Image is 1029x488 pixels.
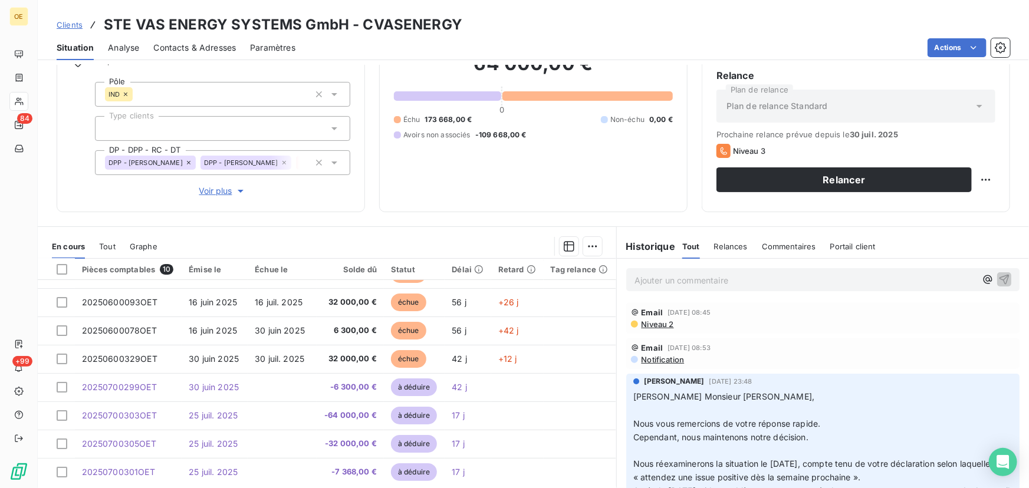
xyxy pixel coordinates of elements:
[452,382,467,392] span: 42 j
[716,68,995,83] h6: Relance
[762,242,816,251] span: Commentaires
[498,297,519,307] span: +26 j
[324,466,377,478] span: -7 368,00 €
[830,242,876,251] span: Portail client
[668,344,711,351] span: [DATE] 08:53
[130,242,157,251] span: Graphe
[726,100,828,112] span: Plan de relance Standard
[255,297,303,307] span: 16 juil. 2025
[189,410,238,420] span: 25 juil. 2025
[551,265,609,274] div: Tag relance
[255,354,304,364] span: 30 juil. 2025
[108,42,139,54] span: Analyse
[204,159,278,166] span: DPP - [PERSON_NAME]
[716,167,972,192] button: Relancer
[300,157,310,168] input: Ajouter une valeur
[682,242,700,251] span: Tout
[82,438,156,449] span: 20250700305OET
[199,185,246,197] span: Voir plus
[642,308,663,317] span: Email
[109,91,120,98] span: IND
[82,297,157,307] span: 20250600093OET
[189,467,238,477] span: 25 juil. 2025
[9,462,28,481] img: Logo LeanPay
[391,322,426,339] span: échue
[133,89,142,100] input: Ajouter une valeur
[82,264,175,275] div: Pièces comptables
[633,418,821,428] span: Nous vous remercions de votre réponse rapide.
[633,459,1014,482] span: Nous réexaminerons la situation le [DATE], compte tenu de votre déclaration selon laquelle vous «...
[189,297,237,307] span: 16 juin 2025
[82,382,157,392] span: 20250700299OET
[109,159,183,166] span: DPP - [PERSON_NAME]
[640,319,674,329] span: Niveau 2
[644,376,705,387] span: [PERSON_NAME]
[403,114,420,125] span: Échu
[633,432,808,442] span: Cependant, nous maintenons notre décision.
[324,265,377,274] div: Solde dû
[716,130,995,139] span: Prochaine relance prévue depuis le
[189,325,237,335] span: 16 juin 2025
[52,242,85,251] span: En cours
[709,378,752,385] span: [DATE] 23:48
[153,42,236,54] span: Contacts & Adresses
[928,38,987,57] button: Actions
[12,356,32,367] span: +99
[610,114,645,125] span: Non-échu
[57,19,83,31] a: Clients
[300,159,370,166] span: DT - [PERSON_NAME]
[105,123,114,134] input: Ajouter une valeur
[391,378,437,396] span: à déduire
[324,438,377,450] span: -32 000,00 €
[391,435,437,453] span: à déduire
[668,309,711,316] span: [DATE] 08:45
[452,438,465,449] span: 17 j
[475,130,527,140] span: -109 668,00 €
[642,343,663,352] span: Email
[499,105,504,114] span: 0
[640,355,685,364] span: Notification
[425,114,472,125] span: 173 668,00 €
[498,265,537,274] div: Retard
[82,354,157,364] span: 20250600329OET
[391,294,426,311] span: échue
[498,325,519,335] span: +42 j
[391,463,437,481] span: à déduire
[324,410,377,421] span: -64 000,00 €
[391,265,438,274] div: Statut
[733,146,765,156] span: Niveau 3
[95,184,350,197] button: Voir plus
[82,410,157,420] span: 20250700303OET
[189,354,239,364] span: 30 juin 2025
[324,353,377,365] span: 32 000,00 €
[452,467,465,477] span: 17 j
[989,448,1017,476] div: Open Intercom Messenger
[57,20,83,29] span: Clients
[255,265,310,274] div: Échue le
[649,114,673,125] span: 0,00 €
[189,382,239,392] span: 30 juin 2025
[17,113,32,124] span: 84
[189,265,241,274] div: Émise le
[250,42,295,54] span: Paramètres
[403,130,471,140] span: Avoirs non associés
[498,354,517,364] span: +12 j
[255,325,305,335] span: 30 juin 2025
[633,391,815,401] span: [PERSON_NAME] Monsieur [PERSON_NAME],
[452,265,484,274] div: Délai
[99,242,116,251] span: Tout
[452,410,465,420] span: 17 j
[189,438,238,449] span: 25 juil. 2025
[104,14,462,35] h3: STE VAS ENERGY SYSTEMS GmbH - CVASENERGY
[617,239,676,253] h6: Historique
[452,297,466,307] span: 56 j
[160,264,173,275] span: 10
[391,350,426,368] span: échue
[452,354,467,364] span: 42 j
[391,407,437,424] span: à déduire
[452,325,466,335] span: 56 j
[9,7,28,26] div: OE
[57,42,94,54] span: Situation
[82,325,157,335] span: 20250600078OET
[324,296,377,308] span: 32 000,00 €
